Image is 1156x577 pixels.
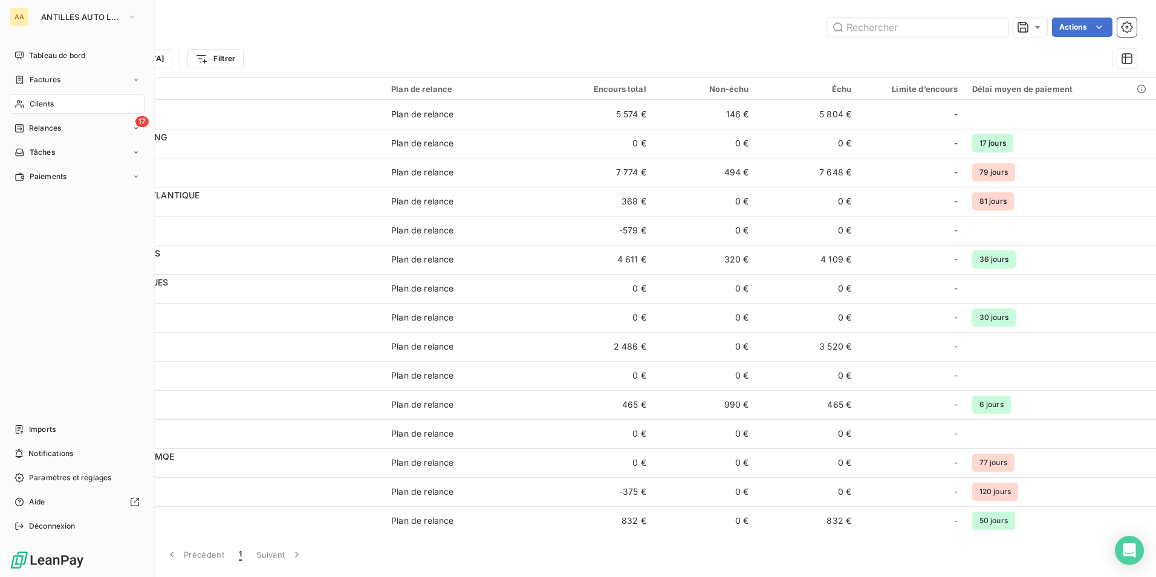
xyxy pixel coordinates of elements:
span: Paiements [30,171,67,182]
div: Échu [763,84,851,94]
input: Rechercher [827,18,1008,37]
td: 0 € [654,506,756,535]
div: Délai moyen de paiement [972,84,1149,94]
span: - [954,195,958,207]
span: 9COGESPA [83,492,377,504]
span: - [954,137,958,149]
td: 0 € [756,274,859,303]
td: 0 € [551,274,654,303]
span: 120 jours [972,483,1018,501]
button: Actions [1052,18,1112,37]
div: AA [10,7,29,27]
span: [DATE] [83,114,377,126]
button: Filtrer [187,49,243,68]
td: 4 611 € [551,245,654,274]
td: 0 € [654,216,756,245]
span: 30 jours [972,308,1016,327]
td: 0 € [756,419,859,448]
span: Tâches [30,147,55,158]
div: Plan de relance [391,166,453,178]
span: Clients [30,99,54,109]
td: 0 € [654,187,756,216]
td: 0 € [756,216,859,245]
td: 0 € [654,419,756,448]
span: - [954,428,958,440]
a: Aide [10,492,144,512]
span: Imports [29,424,56,435]
td: 0 € [654,477,756,506]
span: 17 [135,116,149,127]
div: Plan de relance [391,341,453,353]
span: 81 jours [972,192,1014,210]
td: 990 € [654,390,756,419]
span: 6 jours [972,396,1011,414]
span: 9AIRCA [83,172,377,184]
td: 0 € [756,187,859,216]
td: 7 774 € [551,158,654,187]
td: 0 € [654,332,756,361]
span: 9BPCE [83,347,377,359]
span: - [954,341,958,353]
span: 9ANTILLE [83,259,377,272]
button: 1 [232,542,249,567]
span: Aide [29,497,45,507]
td: 4 109 € [756,245,859,274]
td: 0 € [654,274,756,303]
div: Plan de relance [391,224,453,236]
td: 0 € [551,303,654,332]
div: Plan de relance [391,515,453,527]
span: 9CAIALI [83,405,377,417]
span: Déconnexion [29,521,76,532]
span: 9BRICO [83,376,377,388]
span: Tableau de bord [29,50,85,61]
td: 368 € [551,187,654,216]
span: Notifications [28,448,73,459]
span: 9COREXIS [83,521,377,533]
span: - [954,108,958,120]
div: Plan de relance [391,370,453,382]
div: Plan de relance [391,399,453,411]
span: - [954,457,958,469]
div: Encours total [558,84,646,94]
span: - [954,282,958,295]
button: Précédent [158,542,232,567]
td: 0 € [551,129,654,158]
td: 832 € [756,506,859,535]
button: Suivant [249,542,310,567]
span: Factures [30,74,60,85]
span: Paramètres et réglages [29,472,111,483]
td: -579 € [551,216,654,245]
div: Plan de relance [391,311,453,324]
span: - [954,224,958,236]
td: 146 € [654,100,756,129]
td: 0 € [756,361,859,390]
td: 832 € [551,506,654,535]
td: 0 € [654,361,756,390]
span: - [954,370,958,382]
span: - [954,515,958,527]
div: Plan de relance [391,253,453,266]
td: 0 € [654,448,756,477]
span: 1 [239,549,242,561]
div: Open Intercom Messenger [1115,536,1144,565]
img: Logo LeanPay [10,550,85,570]
td: 7 648 € [756,158,859,187]
span: ANTILLES AUTO LOCATION [41,12,122,22]
span: 9AIRFRAN [83,230,377,243]
div: Plan de relance [391,137,453,149]
td: 0 € [756,129,859,158]
div: Plan de relance [391,108,453,120]
span: 9BMDC000 [83,318,377,330]
div: Non-échu [661,84,749,94]
td: 5 804 € [756,100,859,129]
td: 0 € [551,448,654,477]
span: 9CAPCREO [83,434,377,446]
div: Plan de relance [391,486,453,498]
span: 50 jours [972,512,1015,530]
div: Plan de relance [391,428,453,440]
span: 9CENTRE [83,463,377,475]
span: 36 jours [972,250,1016,269]
div: Limite d’encours [866,84,958,94]
span: - [954,253,958,266]
td: 465 € [551,390,654,419]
